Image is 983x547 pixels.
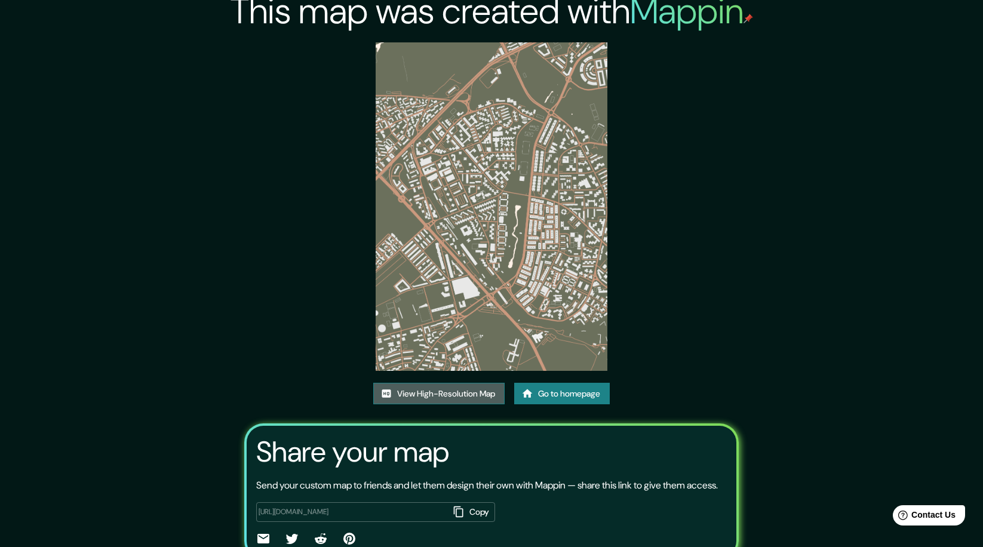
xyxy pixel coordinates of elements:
button: Copy [449,502,495,522]
img: created-map [376,42,608,371]
p: Send your custom map to friends and let them design their own with Mappin — share this link to gi... [256,478,718,493]
img: mappin-pin [744,14,753,23]
a: Go to homepage [514,383,610,405]
h3: Share your map [256,435,449,469]
a: View High-Resolution Map [373,383,505,405]
iframe: Help widget launcher [877,500,970,534]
